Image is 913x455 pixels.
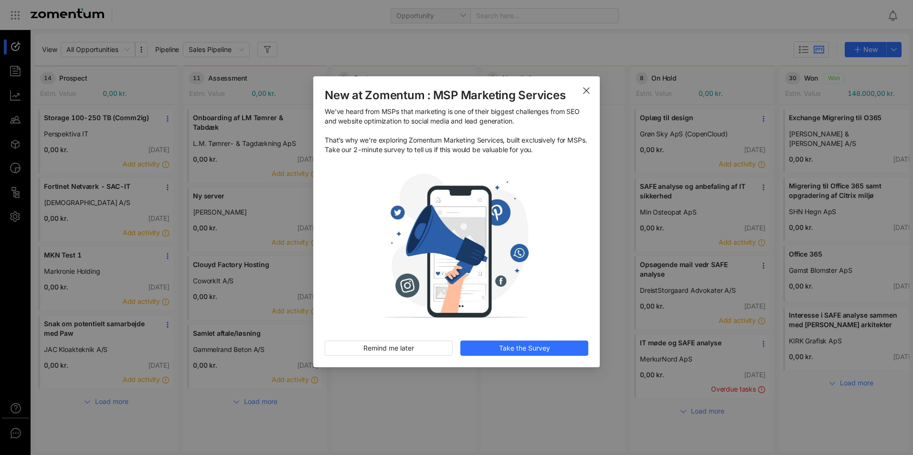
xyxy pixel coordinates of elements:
span: Take the Survey [499,343,550,353]
button: Take the Survey [460,341,588,356]
button: Close [573,76,600,103]
span: New at Zomentum : MSP Marketing Services [325,88,588,103]
button: Remind me later [325,341,453,356]
span: We’ve heard from MSPs that marketing is one of their biggest challenges from SEO and website opti... [325,107,588,155]
span: Remind me later [363,343,414,353]
img: mobile-mark.jpg [325,162,588,330]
